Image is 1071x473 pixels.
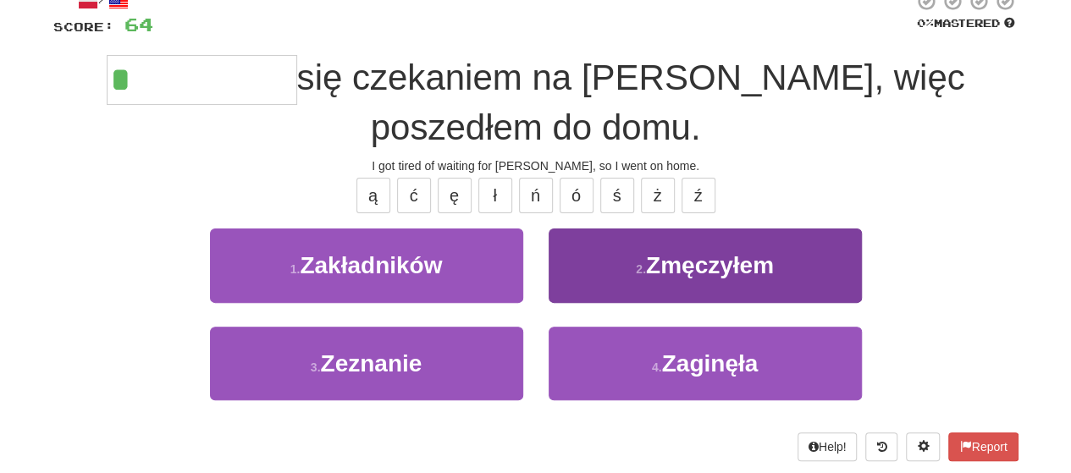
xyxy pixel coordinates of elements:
[600,178,634,213] button: ś
[549,327,862,400] button: 4.Zaginęła
[798,432,858,461] button: Help!
[297,58,965,147] span: się czekaniem na [PERSON_NAME], więc poszedłem do domu.
[478,178,512,213] button: ł
[641,178,675,213] button: ż
[652,360,662,374] small: 4 .
[865,432,897,461] button: Round history (alt+y)
[210,327,523,400] button: 3.Zeznanie
[311,360,321,374] small: 3 .
[662,350,759,377] span: Zaginęła
[682,178,715,213] button: ź
[560,178,593,213] button: ó
[210,228,523,302] button: 1.Zakładników
[397,178,431,213] button: ć
[300,252,442,278] span: Zakładników
[53,157,1019,174] div: I got tired of waiting for [PERSON_NAME], so I went on home.
[320,350,422,377] span: Zeznanie
[356,178,390,213] button: ą
[124,14,153,35] span: 64
[948,432,1018,461] button: Report
[549,228,862,302] button: 2.Zmęczyłem
[519,178,553,213] button: ń
[53,19,114,34] span: Score:
[917,16,934,30] span: 0 %
[646,252,774,278] span: Zmęczyłem
[636,262,646,276] small: 2 .
[290,262,301,276] small: 1 .
[438,178,472,213] button: ę
[914,16,1019,31] div: Mastered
